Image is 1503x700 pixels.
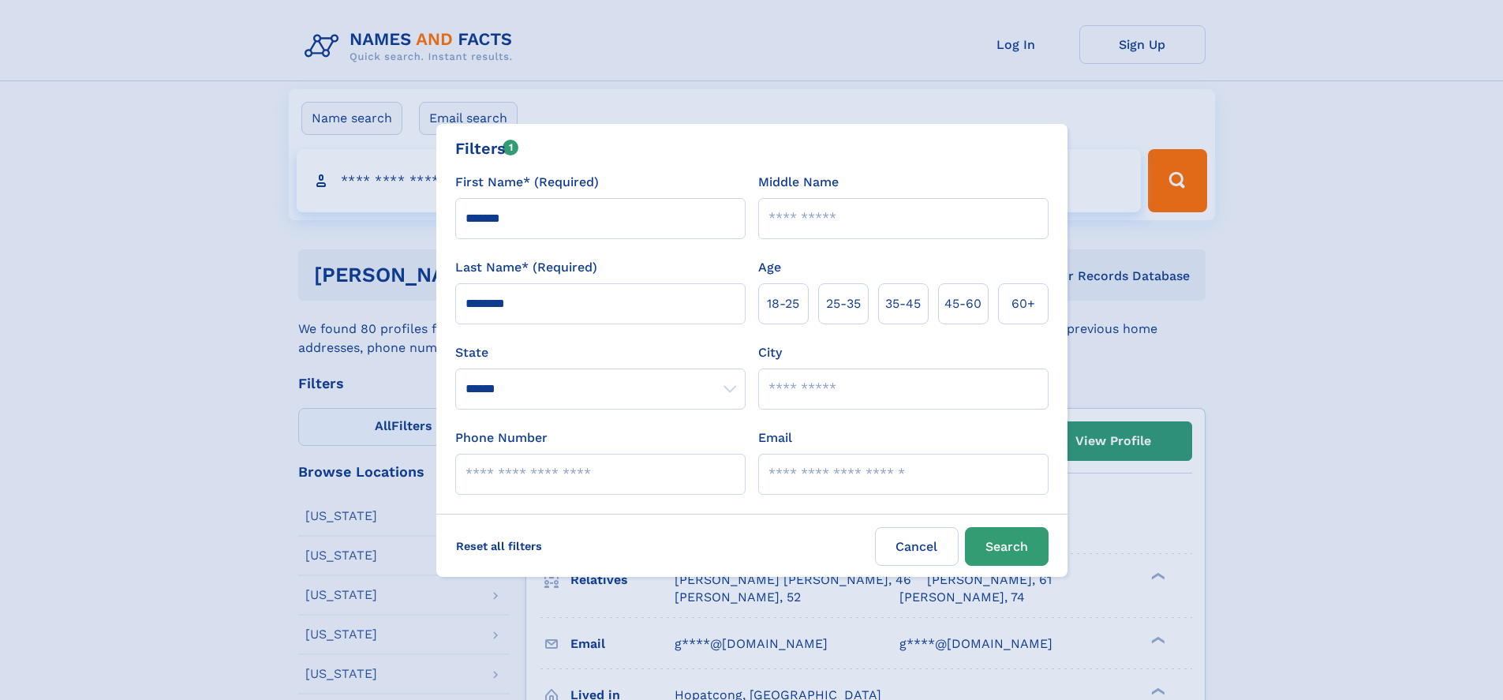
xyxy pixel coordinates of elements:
label: Middle Name [758,173,839,192]
button: Search [965,527,1049,566]
label: Phone Number [455,429,548,447]
span: 60+ [1011,294,1035,313]
span: 18‑25 [767,294,799,313]
span: 45‑60 [944,294,981,313]
div: Filters [455,137,519,160]
label: Reset all filters [446,527,552,565]
label: Last Name* (Required) [455,258,597,277]
label: Cancel [875,527,959,566]
label: Age [758,258,781,277]
label: City [758,343,782,362]
span: 25‑35 [826,294,861,313]
span: 35‑45 [885,294,921,313]
label: State [455,343,746,362]
label: Email [758,429,792,447]
label: First Name* (Required) [455,173,599,192]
